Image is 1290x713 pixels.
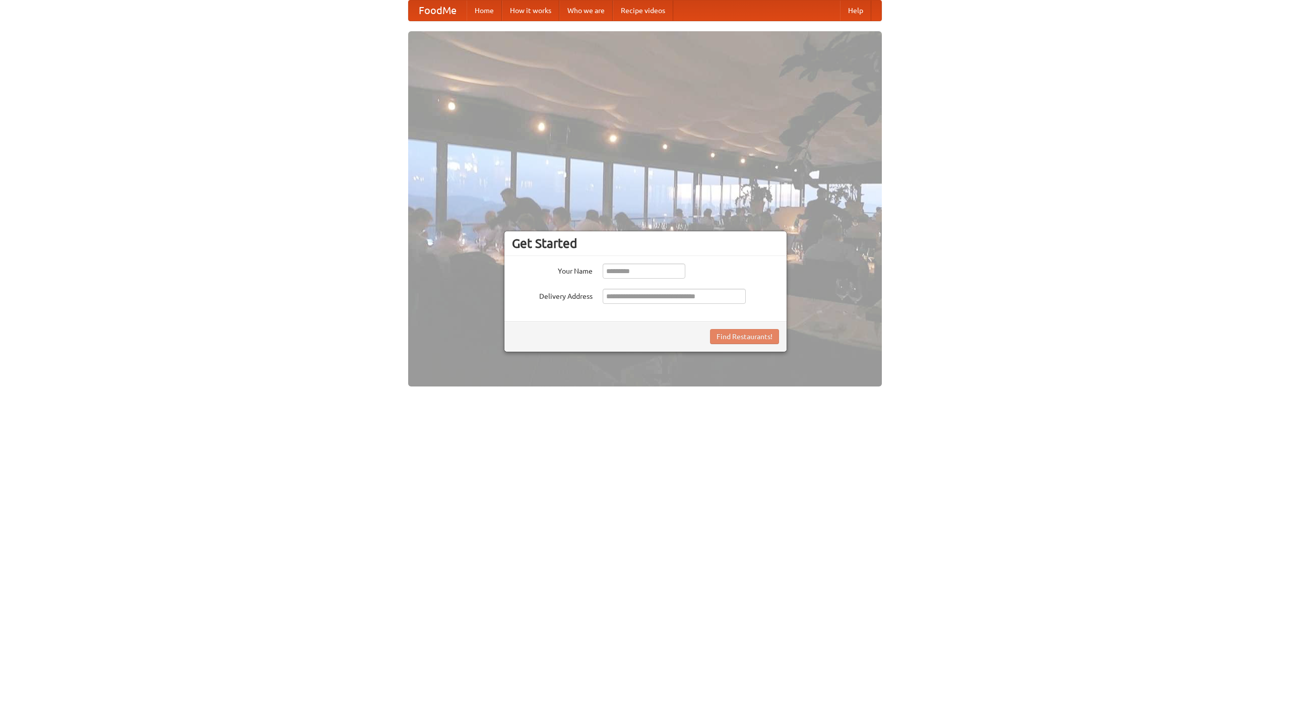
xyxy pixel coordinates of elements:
a: Recipe videos [613,1,673,21]
label: Delivery Address [512,289,593,301]
h3: Get Started [512,236,779,251]
a: Home [467,1,502,21]
button: Find Restaurants! [710,329,779,344]
a: How it works [502,1,559,21]
a: Who we are [559,1,613,21]
label: Your Name [512,264,593,276]
a: Help [840,1,871,21]
a: FoodMe [409,1,467,21]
